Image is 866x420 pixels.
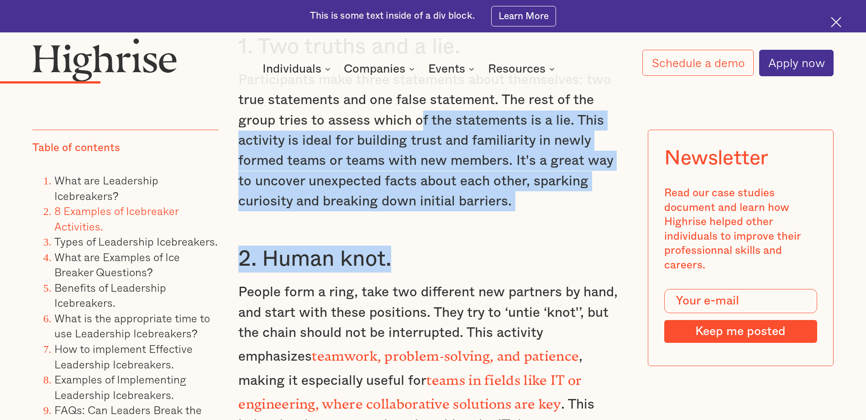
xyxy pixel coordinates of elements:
div: Events [428,63,477,74]
input: Keep me posted [664,320,817,343]
a: Apply now [759,50,834,76]
div: Table of contents [32,141,120,156]
a: What is the appropriate time to use Leadership Icebreakers? [54,310,210,342]
a: What are Examples of Ice Breaker Questions? [54,248,180,281]
a: Schedule a demo [642,50,753,76]
div: This is some text inside of a div block. [310,10,475,22]
div: Newsletter [664,147,768,170]
a: 8 Examples of Icebreaker Activities. [54,202,178,235]
a: Benefits of Leadership Icebreakers. [54,279,166,311]
div: Individuals [262,63,321,74]
a: Examples of Implementing Leadership Icebreakers. [54,371,186,403]
strong: teamwork, problem-solving, and patience [312,348,579,357]
div: Resources [488,63,557,74]
img: Cross icon [831,17,841,27]
div: Events [428,63,465,74]
div: Companies [344,63,405,74]
div: Resources [488,63,546,74]
form: Modal Form [664,289,817,343]
a: How to implement Effective Leadership Icebreakers. [54,340,193,373]
div: Individuals [262,63,333,74]
h3: 2. Human knot. [238,246,627,273]
a: What are Leadership Icebreakers? [54,172,158,204]
div: Companies [344,63,417,74]
input: Your e-mail [664,289,817,313]
img: Highrise logo [32,38,177,82]
a: Learn More [491,6,556,26]
p: Participants make three statements about themselves: two true statements and one false statement.... [238,70,627,212]
a: Types of Leadership Icebreakers. [54,233,218,250]
div: Read our case studies document and learn how Highrise helped other individuals to improve their p... [664,186,817,273]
